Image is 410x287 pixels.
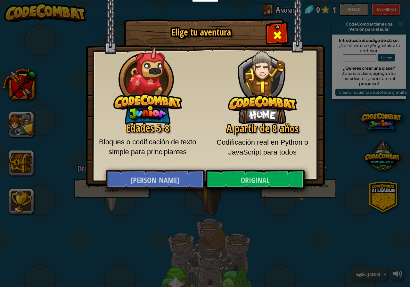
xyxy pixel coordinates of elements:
font: Edades 5-8 [126,121,169,135]
font: Elige tu aventura [171,26,231,38]
font: Bloques o codificación de texto simple para principiantes [99,138,196,156]
font: Codificación real en Python o JavaScript para todos [217,138,308,156]
font: [PERSON_NAME] [130,175,180,186]
img: Personaje héroe de CodeCombat Junior [113,43,182,124]
font: A partir de 8 años [226,121,299,135]
div: Cerrar modal [267,24,287,44]
img: Personaje héroe original de CodeCombat [228,40,297,124]
a: [PERSON_NAME] [106,170,204,189]
a: Original [206,170,304,189]
font: Original [241,175,270,186]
